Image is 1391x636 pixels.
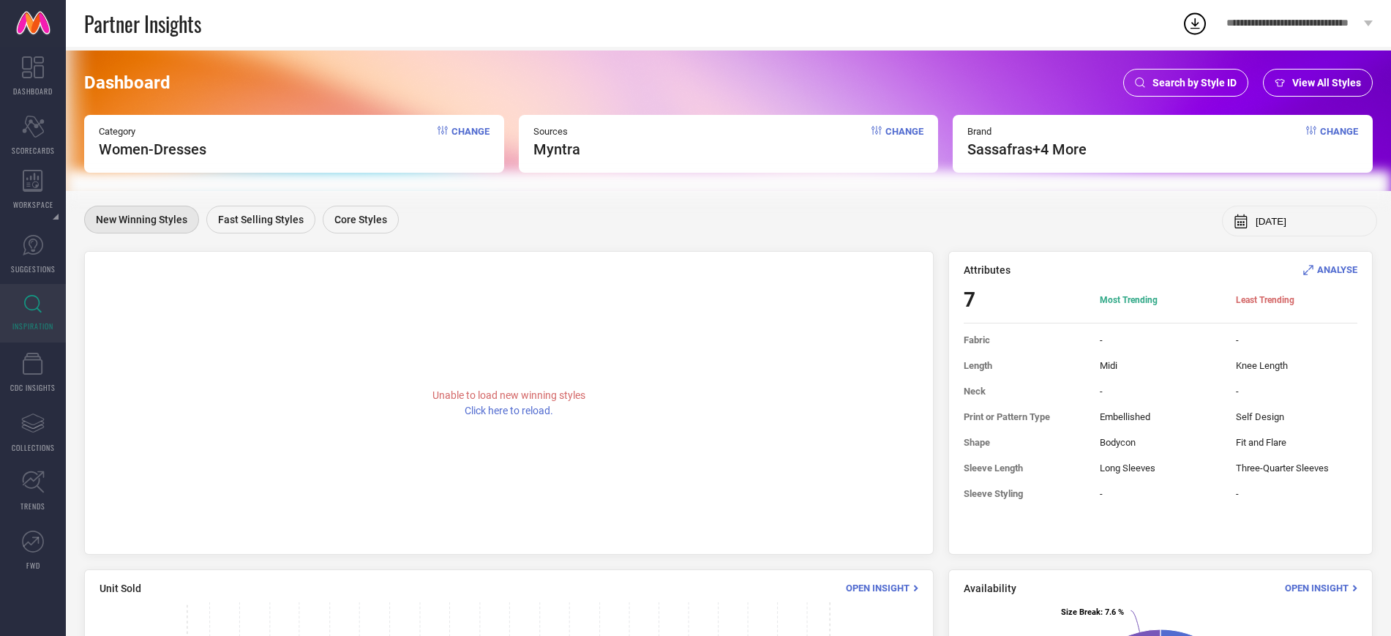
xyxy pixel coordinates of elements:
span: COLLECTIONS [12,442,55,453]
span: Partner Insights [84,9,201,39]
span: Change [1320,126,1358,158]
span: Category [99,126,206,137]
span: Least Trending [1236,294,1357,306]
span: Click here to reload. [465,405,553,416]
span: INSPIRATION [12,321,53,332]
text: : 7.6 % [1061,607,1124,617]
span: Unable to load new winning styles [432,389,585,401]
span: Print or Pattern Type [964,411,1085,422]
span: Sleeve Styling [964,488,1085,499]
span: - [1100,488,1221,499]
input: Select month [1256,216,1365,227]
span: Change [885,126,923,158]
span: Fit and Flare [1236,437,1357,448]
div: Open download list [1182,10,1208,37]
span: Change [451,126,490,158]
span: Sleeve Length [964,463,1085,474]
span: Sources [533,126,580,137]
span: Open Insight [1285,583,1349,594]
span: Search by Style ID [1152,77,1237,89]
span: Core Styles [334,214,387,225]
span: Embellished [1100,411,1221,422]
span: Most Trending [1100,294,1221,306]
span: - [1236,386,1357,397]
span: Attributes [964,264,1011,276]
span: WORKSPACE [13,199,53,210]
tspan: Size Break [1061,607,1101,617]
span: SUGGESTIONS [11,263,56,274]
span: Fast Selling Styles [218,214,304,225]
span: Self Design [1236,411,1357,422]
div: Analyse [1303,263,1357,277]
div: Open Insight [846,581,918,595]
span: Midi [1100,360,1221,371]
span: Length [964,360,1085,371]
span: Shape [964,437,1085,448]
span: Brand [967,126,1087,137]
span: Open Insight [846,583,910,594]
span: - [1100,334,1221,345]
span: Dashboard [84,72,170,93]
span: Availability [964,583,1016,594]
span: TRENDS [20,501,45,512]
span: Fabric [964,334,1085,345]
span: sassafras +4 More [967,141,1087,158]
span: CDC INSIGHTS [10,382,56,393]
span: View All Styles [1292,77,1361,89]
span: ANALYSE [1317,264,1357,275]
span: Neck [964,386,1085,397]
span: Bodycon [1100,437,1221,448]
span: Three-Quarter Sleeves [1236,463,1357,474]
span: - [1236,488,1357,499]
span: 7 [964,288,1085,312]
span: myntra [533,141,580,158]
div: Open Insight [1285,581,1357,595]
span: DASHBOARD [13,86,53,97]
span: SCORECARDS [12,145,55,156]
span: FWD [26,560,40,571]
span: Long Sleeves [1100,463,1221,474]
span: Unit Sold [100,583,141,594]
span: - [1236,334,1357,345]
span: New Winning Styles [96,214,187,225]
span: Knee Length [1236,360,1357,371]
span: - [1100,386,1221,397]
span: Women-Dresses [99,141,206,158]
